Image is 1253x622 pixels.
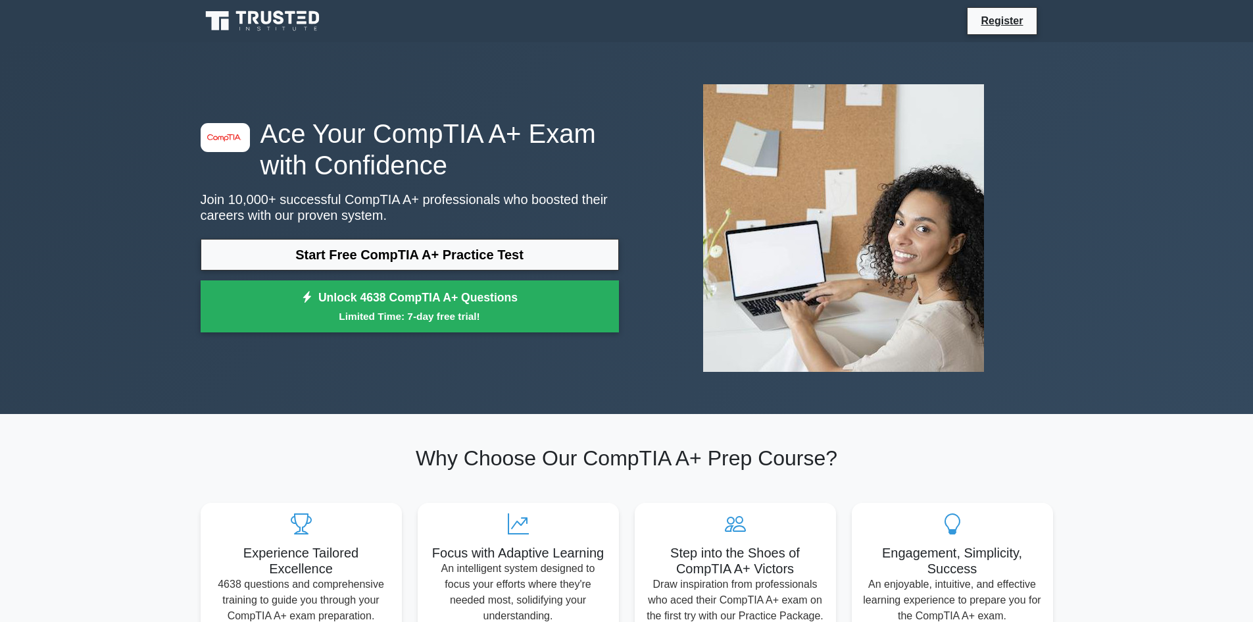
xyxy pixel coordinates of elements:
a: Unlock 4638 CompTIA A+ QuestionsLimited Time: 7-day free trial! [201,280,619,333]
small: Limited Time: 7-day free trial! [217,309,602,324]
a: Register [973,13,1031,29]
p: Join 10,000+ successful CompTIA A+ professionals who boosted their careers with our proven system. [201,192,619,223]
h2: Why Choose Our CompTIA A+ Prep Course? [201,446,1053,471]
h5: Step into the Shoes of CompTIA A+ Victors [645,545,825,577]
a: Start Free CompTIA A+ Practice Test [201,239,619,271]
h5: Engagement, Simplicity, Success [862,545,1043,577]
h5: Experience Tailored Excellence [211,545,391,577]
h1: Ace Your CompTIA A+ Exam with Confidence [201,118,619,181]
h5: Focus with Adaptive Learning [428,545,608,561]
